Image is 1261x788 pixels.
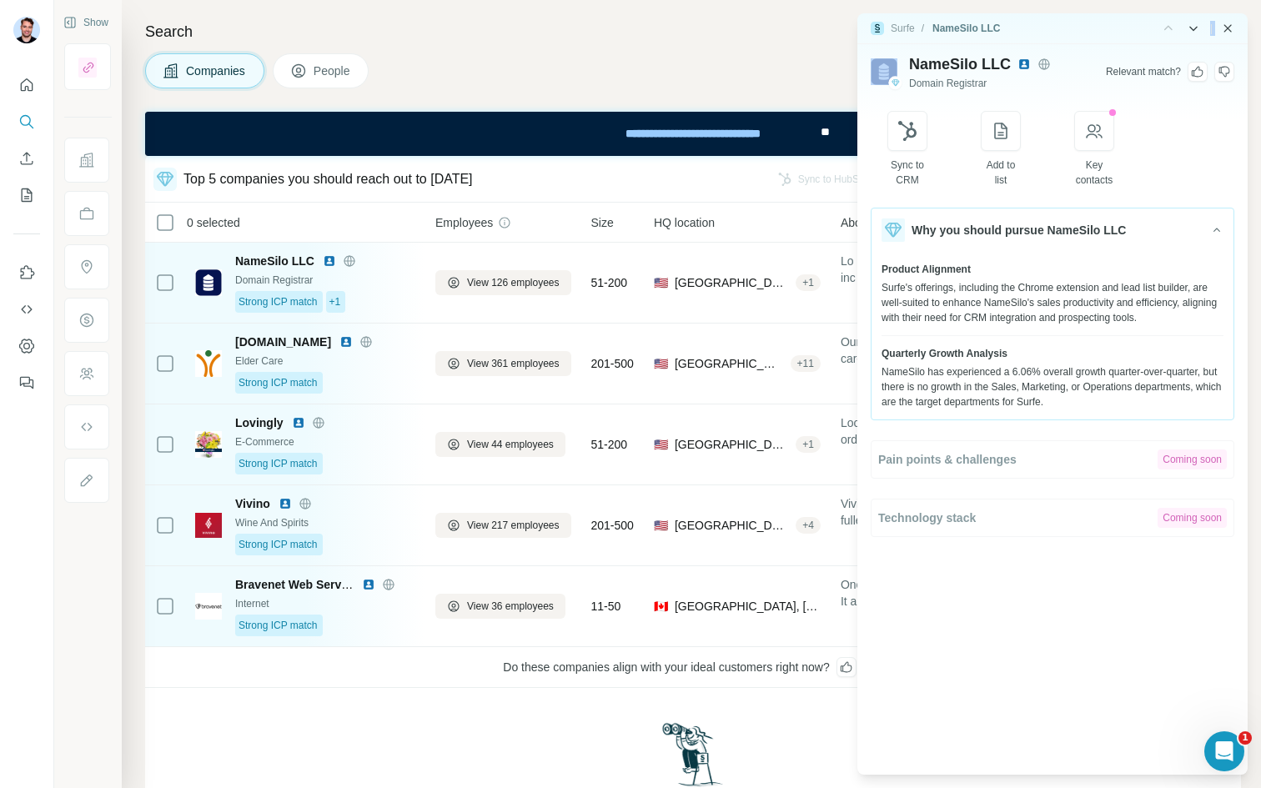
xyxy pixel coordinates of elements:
img: Logo of Lovingly [195,431,222,458]
span: [GEOGRAPHIC_DATA], [GEOGRAPHIC_DATA] [675,517,789,534]
button: View 217 employees [435,513,571,538]
div: Domain Registrar [235,273,415,288]
div: Top 5 companies you should reach out to [DATE] [183,169,473,189]
button: Show [52,10,120,35]
button: Dashboard [13,331,40,361]
span: About [841,214,872,231]
span: Companies [186,63,247,79]
span: [DOMAIN_NAME] [235,334,331,350]
span: Product Alignment [882,262,971,277]
span: Why you should pursue NameSilo LLC [912,222,1126,238]
span: 🇺🇸 [654,436,668,453]
div: Wine And Spirits [235,515,415,530]
li: / [922,21,924,36]
span: 1 [1238,731,1252,745]
img: Avatar [13,17,40,43]
div: + 1 [796,437,821,452]
div: Relevant match ? [1106,64,1181,79]
div: Surfe's offerings, including the Chrome extension and lead list builder, are well-suited to enhan... [882,280,1223,325]
img: Logo of NameSilo LLC [195,269,222,296]
div: + 4 [796,518,821,533]
div: + 11 [791,356,821,371]
div: Elder Care [235,354,415,369]
div: Key contacts [1075,158,1114,188]
img: Logo of Bravenet Web Services [195,593,222,620]
div: NameSilo has experienced a 6.06% overall growth quarter-over-quarter, but there is no growth in t... [882,364,1223,409]
span: Our mission: To help as many seniors & their caregivers as possible through empathetic, expert gu... [841,334,1088,367]
span: Pain points & challenges [878,451,1017,468]
div: Internet [235,596,415,611]
img: LinkedIn avatar [1017,58,1031,71]
span: Size [591,214,614,231]
span: Lovingly [235,414,284,431]
span: Local florists are losing customers and profits to order gatherers because their websites are har... [841,414,1088,448]
div: | [1210,21,1213,36]
img: LinkedIn logo [279,497,292,510]
button: View 36 employees [435,594,565,619]
button: Feedback [13,368,40,398]
button: Close side panel [1221,22,1234,35]
button: Enrich CSV [13,143,40,173]
div: + 1 [796,275,821,290]
span: People [314,63,352,79]
span: [GEOGRAPHIC_DATA], [GEOGRAPHIC_DATA] [675,355,784,372]
button: Side panel - Next [1185,20,1202,37]
span: Vivino [235,495,270,512]
div: Sync to CRM [888,158,927,188]
span: View 36 employees [467,599,554,614]
span: 🇺🇸 [654,355,668,372]
span: Domain Registrar [909,76,987,91]
button: View 126 employees [435,270,571,295]
img: LinkedIn logo [292,416,305,429]
span: Strong ICP match [239,537,318,552]
span: View 361 employees [467,356,560,371]
span: [GEOGRAPHIC_DATA], [US_STATE] [675,274,789,291]
button: Quick start [13,70,40,100]
img: Logo of caring.com [195,350,222,377]
iframe: Intercom live chat [1204,731,1244,771]
span: 201-500 [591,355,634,372]
button: Why you should pursue NameSilo LLC [872,208,1233,252]
span: View 217 employees [467,518,560,533]
span: 🇺🇸 [654,517,668,534]
button: Search [13,107,40,137]
div: E-Commerce [235,434,415,449]
span: Strong ICP match [239,456,318,471]
iframe: Banner [145,112,1241,156]
img: LinkedIn logo [323,254,336,268]
div: Coming soon [1158,508,1227,528]
button: View 361 employees [435,351,571,376]
span: Bravenet Web Services [235,578,364,591]
button: Use Surfe API [13,294,40,324]
div: NameSilo LLC [932,21,1000,36]
span: 51-200 [591,274,628,291]
img: LinkedIn logo [362,578,375,591]
span: Strong ICP match [239,375,318,390]
img: Surfe Logo [871,22,884,35]
span: Technology stack [878,509,976,526]
div: Do these companies align with your ideal customers right now? [145,647,1241,688]
h4: Search [145,20,1241,43]
span: 🇨🇦 [654,598,668,615]
span: Quarterly Growth Analysis [882,346,1007,361]
img: Logo of NameSilo LLC [871,58,897,85]
span: HQ location [654,214,715,231]
span: Strong ICP match [239,294,318,309]
span: 11-50 [591,598,621,615]
span: [GEOGRAPHIC_DATA], [US_STATE] [675,436,789,453]
span: Once upon a time on an island far, far away.... It all started back in [DATE]. [PERSON_NAME], our... [841,576,1088,610]
span: Lo IPS Dolor, sit ametc ad Eli sedd eiusmodtem inc utla etdo magn aliq en AD minimvenia quisnos, ... [841,253,1088,286]
span: 201-500 [591,517,634,534]
button: My lists [13,180,40,210]
img: LinkedIn logo [339,335,353,349]
div: Coming soon [1158,449,1227,469]
span: NameSilo LLC [909,53,1011,76]
button: Technology stackComing soon [872,499,1233,536]
span: View 44 employees [467,437,554,452]
img: Logo of Vivino [195,513,222,538]
span: Strong ICP match [239,618,318,633]
button: Pain points & challengesComing soon [872,441,1233,478]
span: +1 [329,294,341,309]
